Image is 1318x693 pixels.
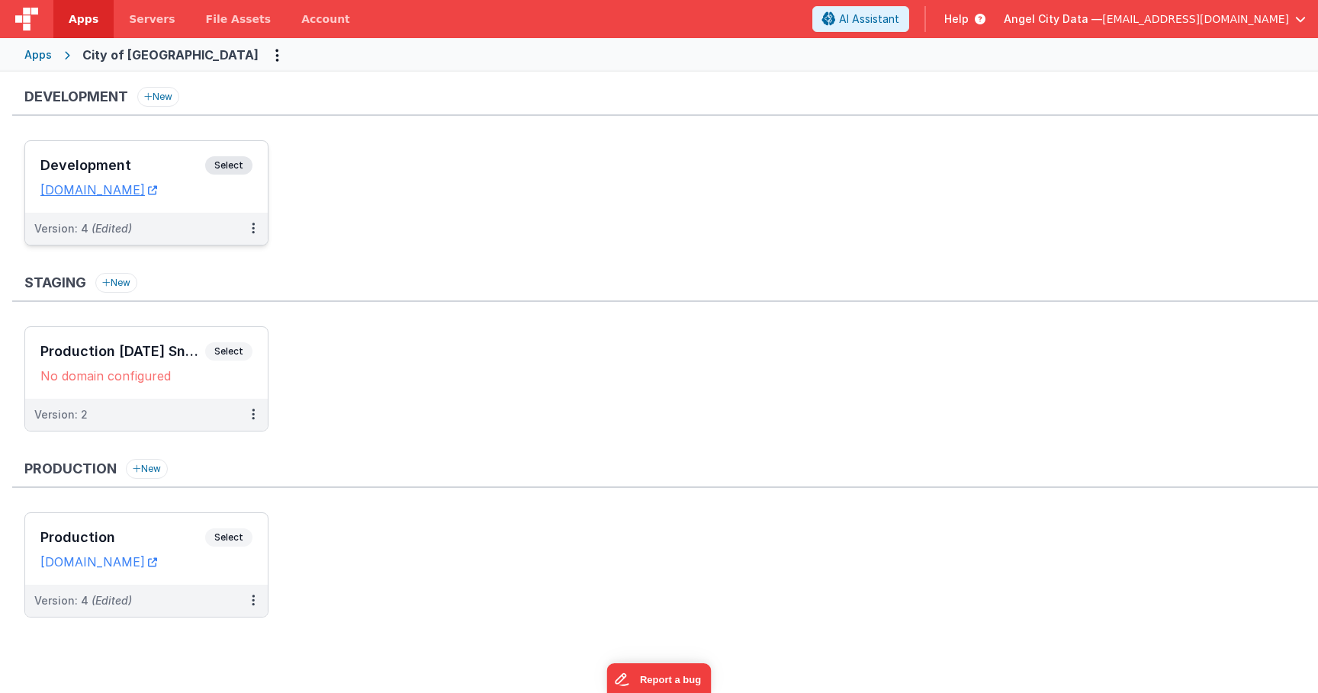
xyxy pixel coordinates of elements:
h3: Production [DATE] Snapshot [40,344,205,359]
span: Servers [129,11,175,27]
h3: Development [40,158,205,173]
span: Select [205,342,252,361]
div: Apps [24,47,52,63]
a: [DOMAIN_NAME] [40,554,157,569]
button: New [137,87,179,107]
a: [DOMAIN_NAME] [40,182,157,197]
div: City of [GEOGRAPHIC_DATA] [82,46,259,64]
h3: Staging [24,275,86,290]
button: AI Assistant [812,6,909,32]
div: Version: 2 [34,407,88,422]
span: File Assets [206,11,272,27]
span: Select [205,528,252,547]
button: Angel City Data — [EMAIL_ADDRESS][DOMAIN_NAME] [1004,11,1306,27]
button: New [95,273,137,293]
span: Help [944,11,969,27]
span: AI Assistant [839,11,899,27]
button: New [126,459,168,479]
div: No domain configured [40,368,252,383]
h3: Production [40,530,205,545]
div: Version: 4 [34,221,132,236]
div: Version: 4 [34,593,132,608]
button: Options [265,43,289,67]
span: (Edited) [92,222,132,235]
span: Apps [69,11,98,27]
h3: Production [24,461,117,476]
span: Select [205,156,252,175]
span: Angel City Data — [1004,11,1102,27]
span: (Edited) [92,594,132,607]
h3: Development [24,89,128,104]
span: [EMAIL_ADDRESS][DOMAIN_NAME] [1102,11,1289,27]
